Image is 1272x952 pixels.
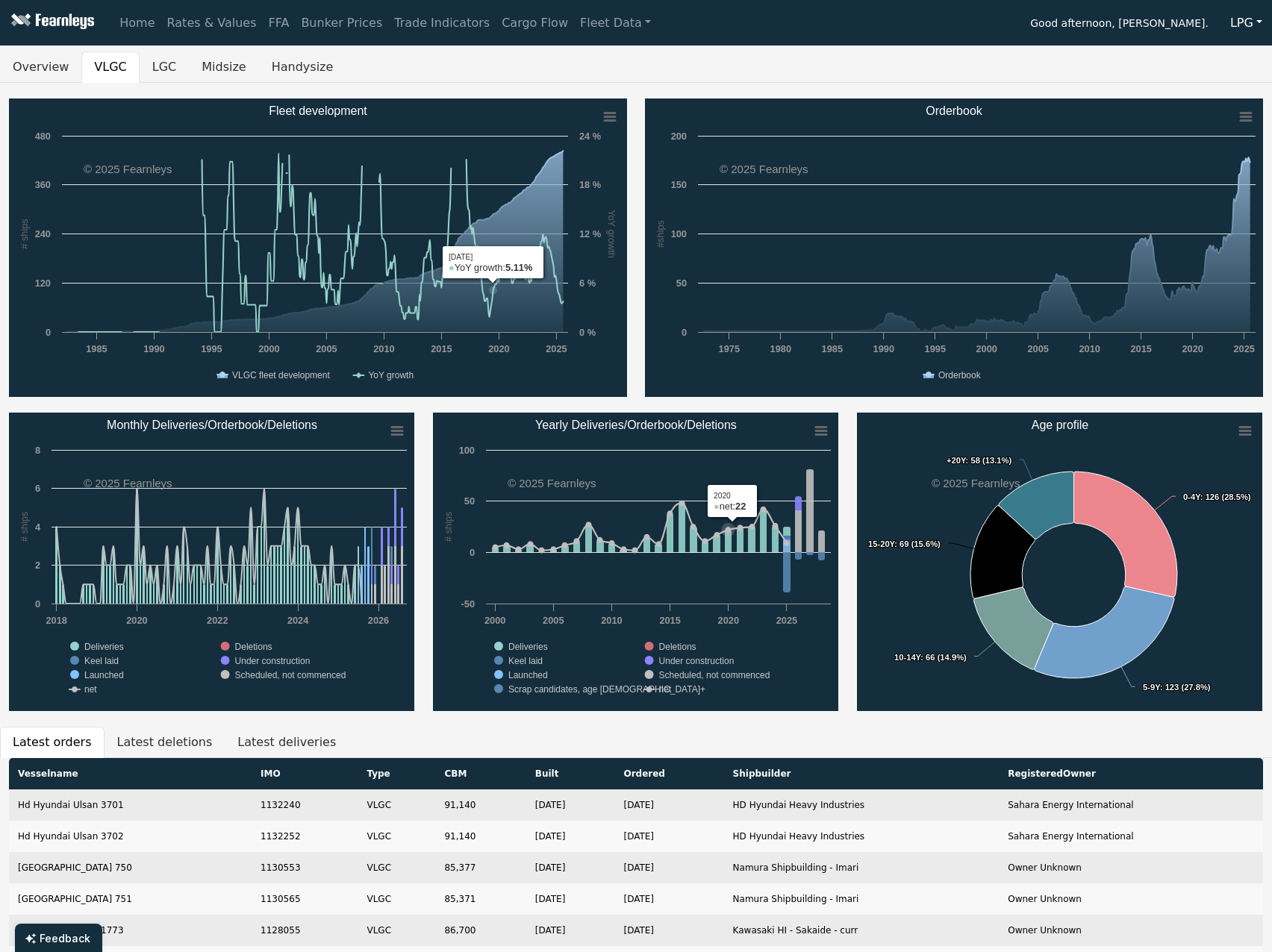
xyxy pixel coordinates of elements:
[526,852,615,883] td: [DATE]
[435,852,526,883] td: 85,377
[358,821,435,852] td: VLGC
[659,615,680,626] text: 2015
[659,642,696,652] text: Deletions
[35,445,40,456] text: 8
[459,445,475,456] text: 100
[724,789,1000,821] td: HD Hyundai Heavy Industries
[435,915,526,946] td: 86,700
[724,915,1000,946] td: Kawasaki HI - Sakaide - curr
[671,179,687,190] text: 150
[126,615,147,626] text: 2020
[143,343,164,354] text: 1990
[235,656,311,666] text: Under construction
[295,8,388,38] a: Bunker Prices
[207,615,228,626] text: 2022
[316,343,337,354] text: 2005
[614,852,723,883] td: [DATE]
[488,343,509,354] text: 2020
[659,656,735,666] text: Under construction
[189,51,258,83] button: Midsize
[7,13,94,32] img: Fearnleys Logo
[84,656,119,666] text: Keel laid
[252,789,358,821] td: 1132240
[19,219,30,249] text: # ships
[655,220,666,248] text: #ships
[287,615,309,626] text: 2024
[252,758,358,789] th: IMO
[358,883,435,915] td: VLGC
[574,8,657,38] a: Fleet Data
[470,547,475,558] text: 0
[35,598,40,610] text: 0
[1130,343,1151,354] text: 2015
[358,789,435,821] td: VLGC
[645,98,1263,397] svg: Orderbook
[720,163,808,175] text: © 2025 Fearnleys
[113,8,160,38] a: Home
[252,915,358,946] td: 1128055
[526,758,615,789] th: Built
[9,789,252,821] td: Hd Hyundai Ulsan 3701
[947,456,967,465] tspan: +20Y
[659,684,672,695] text: net
[724,758,1000,789] th: Shipbuilder
[263,8,296,38] a: FFA
[496,8,574,38] a: Cargo Flow
[373,343,394,354] text: 2010
[201,343,222,354] text: 1995
[225,727,349,758] button: Latest deliveries
[35,179,51,190] text: 360
[614,789,723,821] td: [DATE]
[508,656,543,666] text: Keel laid
[932,477,1020,489] text: © 2025 Fearnleys
[999,915,1263,946] td: Owner Unknown
[1030,12,1209,37] span: Good afternoon, [PERSON_NAME].
[606,210,617,258] text: YoY growth
[433,413,838,711] svg: Yearly Deliveries/Orderbook/Deletions
[1079,343,1100,354] text: 2010
[358,915,435,946] td: VLGC
[724,883,1000,915] td: Namura Shipbuilding - Imari
[724,821,1000,852] td: HD Hyundai Heavy Industries
[35,228,51,239] text: 240
[1220,9,1272,37] button: LPG
[84,684,97,695] text: net
[894,653,967,662] text: : 66 (14.9%)
[105,727,225,758] button: Latest deletions
[868,539,896,548] tspan: 15-20Y
[19,512,30,542] text: # ships
[724,852,1000,883] td: Namura Shipbuilding - Imari
[1143,683,1161,692] tspan: 5-9Y
[35,522,41,533] text: 4
[614,758,723,789] th: Ordered
[1183,492,1251,501] text: : 126 (28.5%)
[543,615,564,626] text: 2005
[976,343,997,354] text: 2000
[252,852,358,883] td: 1130553
[9,915,252,946] td: Kawasaki Sakaide 1773
[9,821,252,852] td: Hd Hyundai Ulsan 3702
[999,883,1263,915] td: Owner Unknown
[35,131,51,142] text: 480
[614,821,723,852] td: [DATE]
[443,512,454,542] text: # ships
[9,852,252,883] td: [GEOGRAPHIC_DATA] 750
[435,758,526,789] th: CBM
[676,278,687,289] text: 50
[579,131,602,142] text: 24 %
[140,51,189,83] button: LGC
[252,883,358,915] td: 1130565
[368,370,414,381] text: YoY growth
[999,758,1263,789] th: RegisteredOwner
[526,789,615,821] td: [DATE]
[999,852,1263,883] td: Owner Unknown
[35,560,40,571] text: 2
[770,343,791,354] text: 1980
[259,51,346,83] button: Handysize
[235,670,346,680] text: Scheduled, not commenced
[84,477,172,489] text: © 2025 Fearnleys
[614,883,723,915] td: [DATE]
[719,343,740,354] text: 1975
[1233,343,1254,354] text: 2025
[682,327,687,338] text: 0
